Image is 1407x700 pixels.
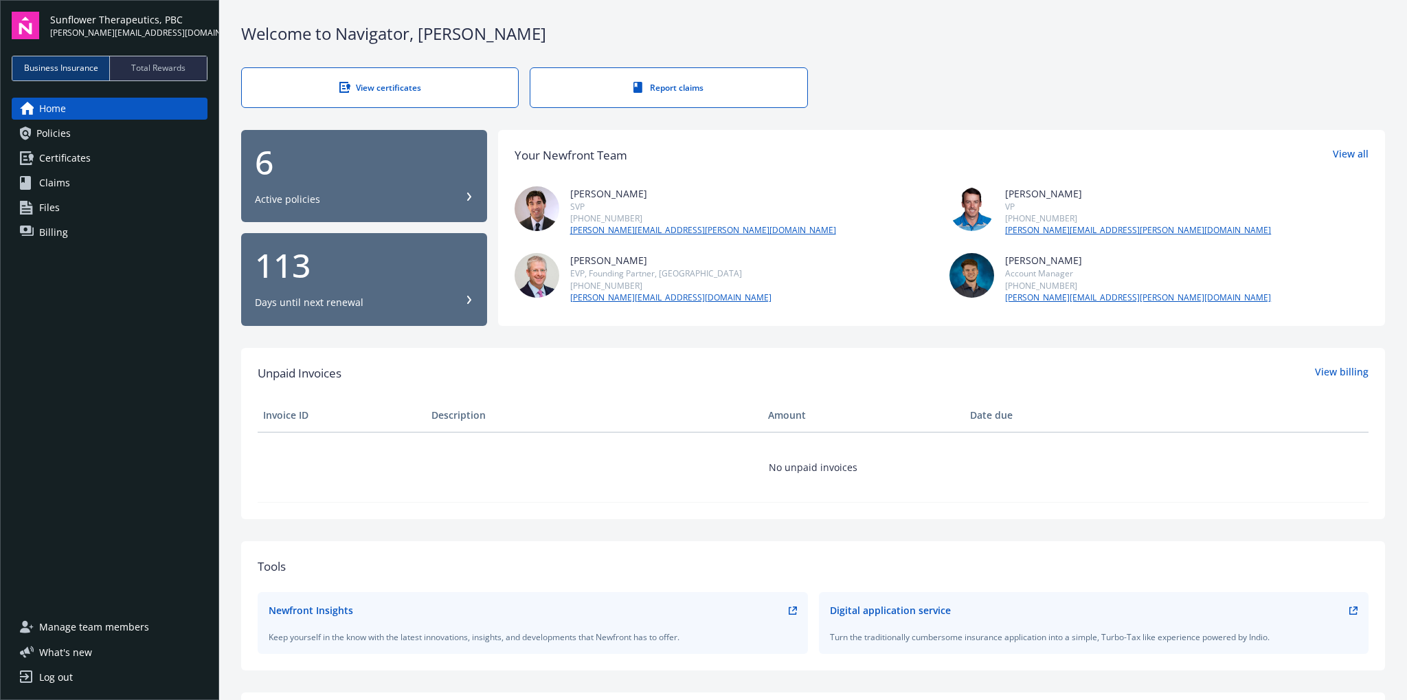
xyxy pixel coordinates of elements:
[763,399,965,432] th: Amount
[39,197,60,219] span: Files
[515,186,559,231] img: photo
[965,399,1133,432] th: Date due
[1005,224,1271,237] a: [PERSON_NAME][EMAIL_ADDRESS][PERSON_NAME][DOMAIN_NAME]
[530,67,807,108] a: Report claims
[50,12,207,39] button: Sunflower Therapeutics, PBC[PERSON_NAME][EMAIL_ADDRESS][DOMAIN_NAME]
[12,616,207,638] a: Manage team members
[39,98,66,120] span: Home
[570,186,836,201] div: [PERSON_NAME]
[12,98,207,120] a: Home
[570,280,772,292] div: [PHONE_NUMBER]
[949,253,994,298] img: photo
[949,186,994,231] img: photo
[426,399,763,432] th: Description
[269,631,797,643] div: Keep yourself in the know with the latest innovations, insights, and developments that Newfront h...
[258,399,426,432] th: Invoice ID
[24,62,98,74] span: Business Insurance
[258,364,341,382] span: Unpaid Invoices
[558,82,779,94] div: Report claims
[570,224,836,237] a: [PERSON_NAME][EMAIL_ADDRESS][PERSON_NAME][DOMAIN_NAME]
[50,27,207,39] span: [PERSON_NAME][EMAIL_ADDRESS][DOMAIN_NAME]
[255,193,320,206] div: Active policies
[570,201,836,212] div: SVP
[830,631,1358,643] div: Turn the traditionally cumbersome insurance application into a simple, Turbo-Tax like experience ...
[39,666,73,688] div: Log out
[12,12,39,39] img: navigator-logo.svg
[12,645,114,659] button: What's new
[241,22,1385,45] div: Welcome to Navigator , [PERSON_NAME]
[570,292,772,304] a: [PERSON_NAME][EMAIL_ADDRESS][DOMAIN_NAME]
[570,253,772,267] div: [PERSON_NAME]
[1005,201,1271,212] div: VP
[1005,280,1271,292] div: [PHONE_NUMBER]
[12,172,207,194] a: Claims
[570,267,772,279] div: EVP, Founding Partner, [GEOGRAPHIC_DATA]
[515,253,559,298] img: photo
[255,146,473,179] div: 6
[241,233,487,326] button: 113Days until next renewal
[570,212,836,224] div: [PHONE_NUMBER]
[36,122,71,144] span: Policies
[255,296,363,309] div: Days until next renewal
[1333,146,1369,164] a: View all
[50,12,207,27] span: Sunflower Therapeutics, PBC
[830,603,951,617] div: Digital application service
[1005,267,1271,279] div: Account Manager
[12,221,207,243] a: Billing
[12,122,207,144] a: Policies
[39,172,70,194] span: Claims
[131,62,185,74] span: Total Rewards
[1005,253,1271,267] div: [PERSON_NAME]
[39,147,91,169] span: Certificates
[1005,212,1271,224] div: [PHONE_NUMBER]
[241,130,487,223] button: 6Active policies
[1005,292,1271,304] a: [PERSON_NAME][EMAIL_ADDRESS][PERSON_NAME][DOMAIN_NAME]
[255,249,473,282] div: 113
[39,616,149,638] span: Manage team members
[269,603,353,617] div: Newfront Insights
[515,146,627,164] div: Your Newfront Team
[241,67,519,108] a: View certificates
[1005,186,1271,201] div: [PERSON_NAME]
[258,558,1369,576] div: Tools
[12,147,207,169] a: Certificates
[39,645,92,659] span: What ' s new
[39,221,68,243] span: Billing
[258,432,1369,502] td: No unpaid invoices
[269,82,491,94] div: View certificates
[12,197,207,219] a: Files
[1315,364,1369,382] a: View billing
